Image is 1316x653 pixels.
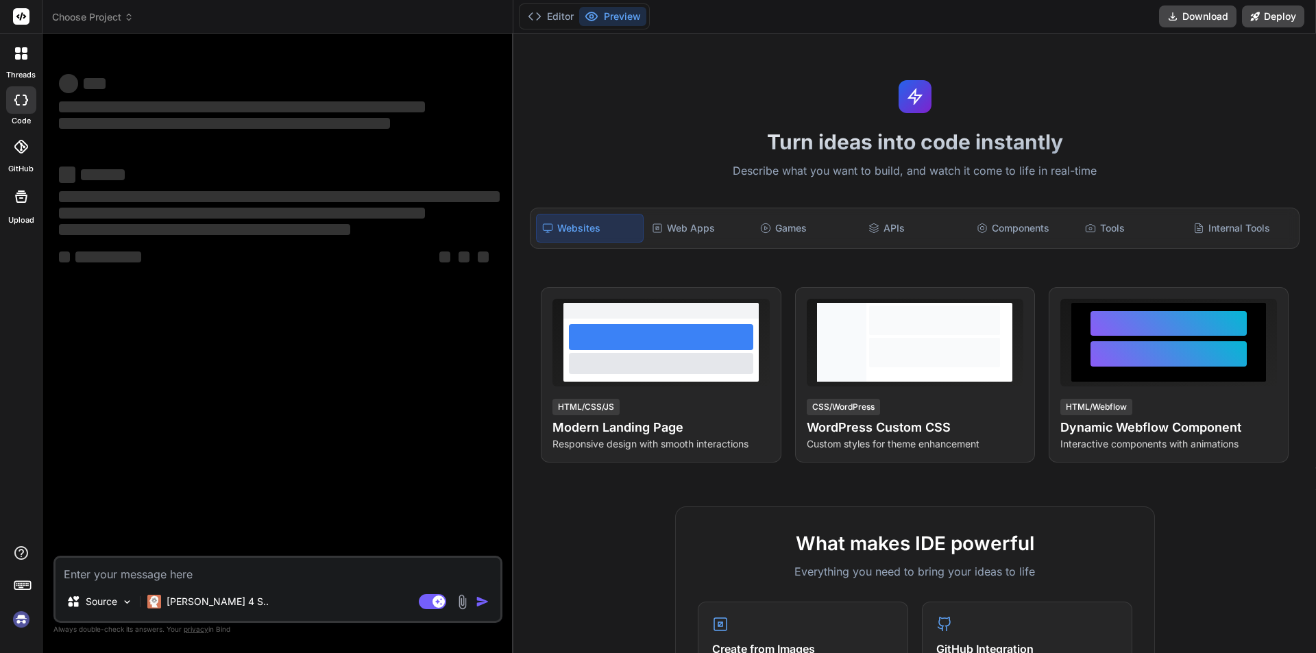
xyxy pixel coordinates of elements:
img: Pick Models [121,596,133,608]
img: Claude 4 Sonnet [147,595,161,608]
p: [PERSON_NAME] 4 S.. [167,595,269,608]
span: ‌ [439,251,450,262]
p: Everything you need to bring your ideas to life [698,563,1132,580]
span: ‌ [59,251,70,262]
span: ‌ [59,101,425,112]
p: Interactive components with animations [1060,437,1277,451]
span: ‌ [75,251,141,262]
p: Source [86,595,117,608]
button: Preview [579,7,646,26]
button: Download [1159,5,1236,27]
span: Choose Project [52,10,134,24]
button: Editor [522,7,579,26]
span: ‌ [59,167,75,183]
span: privacy [184,625,208,633]
img: attachment [454,594,470,610]
h1: Turn ideas into code instantly [522,130,1308,154]
div: Internal Tools [1188,214,1293,243]
label: Upload [8,214,34,226]
span: ‌ [478,251,489,262]
img: signin [10,608,33,631]
p: Responsive design with smooth interactions [552,437,769,451]
span: ‌ [81,169,125,180]
div: Components [971,214,1077,243]
span: ‌ [59,118,390,129]
div: Tools [1080,214,1185,243]
p: Custom styles for theme enhancement [807,437,1023,451]
img: icon [476,595,489,608]
p: Always double-check its answers. Your in Bind [53,623,502,636]
label: GitHub [8,163,34,175]
h2: What makes IDE powerful [698,529,1132,558]
div: APIs [863,214,968,243]
h4: Dynamic Webflow Component [1060,418,1277,437]
p: Describe what you want to build, and watch it come to life in real-time [522,162,1308,180]
span: ‌ [59,191,500,202]
h4: WordPress Custom CSS [807,418,1023,437]
span: ‌ [59,74,78,93]
div: HTML/Webflow [1060,399,1132,415]
span: ‌ [59,224,350,235]
div: Websites [536,214,643,243]
h4: Modern Landing Page [552,418,769,437]
span: ‌ [59,208,425,219]
div: Web Apps [646,214,752,243]
div: CSS/WordPress [807,399,880,415]
span: ‌ [459,251,470,262]
span: ‌ [84,78,106,89]
label: threads [6,69,36,81]
div: Games [755,214,860,243]
div: HTML/CSS/JS [552,399,620,415]
button: Deploy [1242,5,1304,27]
label: code [12,115,31,127]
